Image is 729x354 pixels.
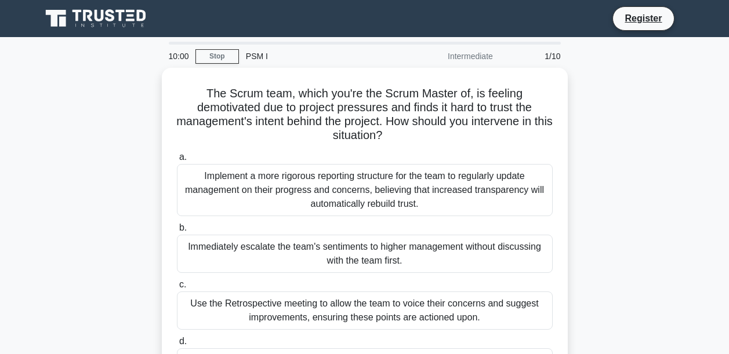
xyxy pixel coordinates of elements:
div: Implement a more rigorous reporting structure for the team to regularly update management on thei... [177,164,553,216]
h5: The Scrum team, which you're the Scrum Master of, is feeling demotivated due to project pressures... [176,86,554,143]
div: Use the Retrospective meeting to allow the team to voice their concerns and suggest improvements,... [177,291,553,330]
div: 1/10 [500,45,568,68]
span: b. [179,222,187,232]
div: Intermediate [398,45,500,68]
div: 10:00 [162,45,195,68]
div: PSM I [239,45,398,68]
span: c. [179,279,186,289]
span: a. [179,152,187,162]
div: Immediately escalate the team's sentiments to higher management without discussing with the team ... [177,235,553,273]
a: Stop [195,49,239,64]
span: d. [179,336,187,346]
a: Register [618,11,669,25]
